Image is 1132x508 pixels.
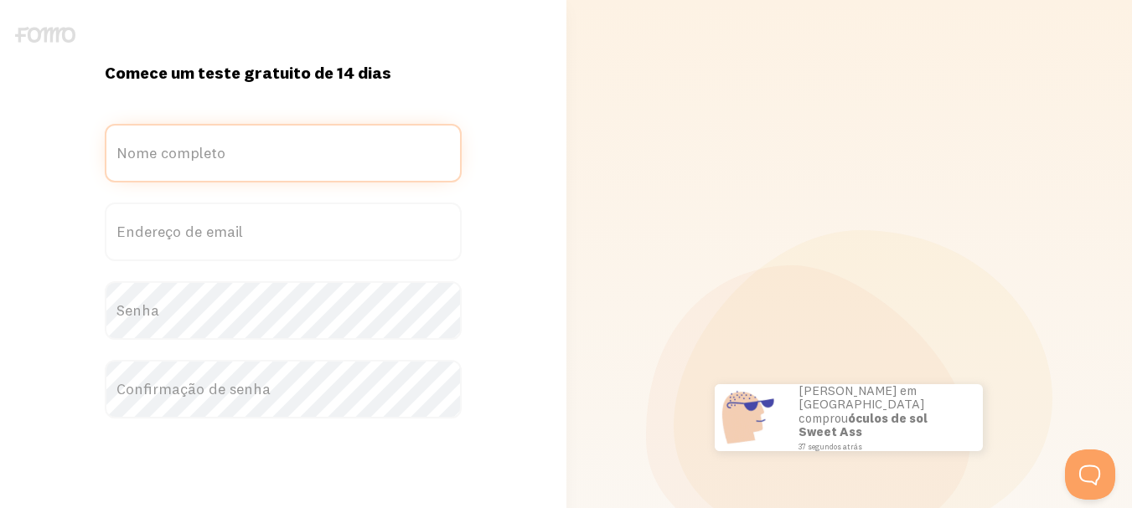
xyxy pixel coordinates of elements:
[116,379,271,398] font: Confirmação de senha
[116,222,243,241] font: Endereço de email
[116,300,159,320] font: Senha
[1065,449,1115,500] iframe: Help Scout Beacon - Open
[105,62,391,83] font: Comece um teste gratuito de 14 dias
[15,27,75,43] img: fomo-logo-gray-b99e0e8ada9f9040e2984d0d95b3b12da0074ffd48d1e5cb62ac37fc77b0b268.svg
[116,143,225,162] font: Nome completo
[105,439,359,504] iframe: reCAPTCHA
